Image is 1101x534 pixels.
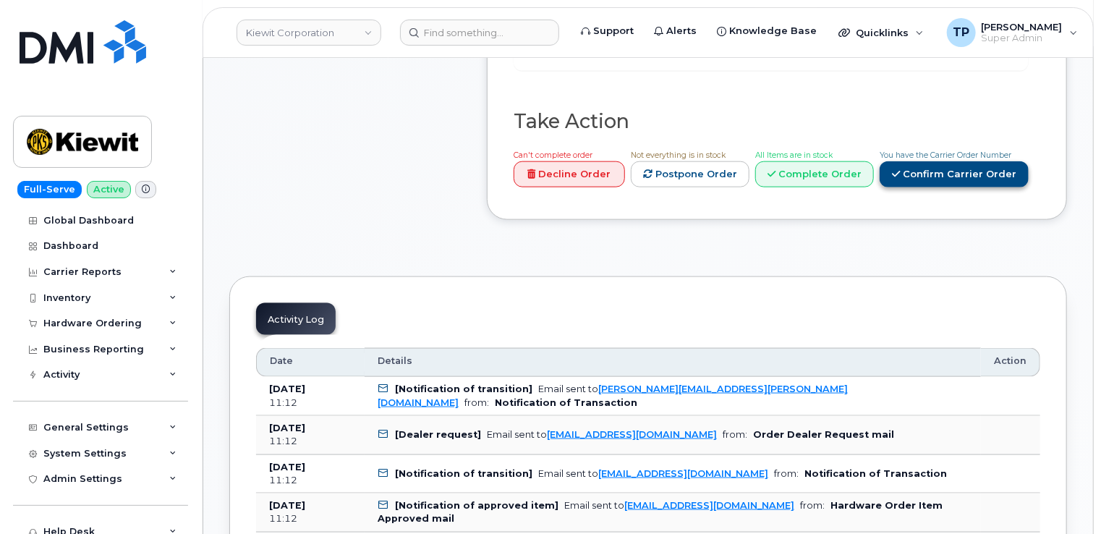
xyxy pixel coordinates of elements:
b: Notification of Transaction [495,397,637,408]
span: Date [270,355,293,368]
b: [Notification of approved item] [395,500,558,511]
div: Email sent to [487,429,717,440]
div: Quicklinks [828,18,934,47]
a: [EMAIL_ADDRESS][DOMAIN_NAME] [624,500,794,511]
span: TP [953,24,969,41]
b: [DATE] [269,383,305,394]
span: from: [800,500,825,511]
a: [EMAIL_ADDRESS][DOMAIN_NAME] [547,429,717,440]
a: Alerts [644,17,707,46]
b: [Notification of transition] [395,468,532,479]
span: Quicklinks [856,27,909,38]
span: Support [593,24,634,38]
a: Postpone Order [631,161,749,188]
div: Email sent to [564,500,794,511]
span: [PERSON_NAME] [982,21,1063,33]
div: Tyler Pollock [937,18,1088,47]
a: Decline Order [514,161,625,188]
a: [PERSON_NAME][EMAIL_ADDRESS][PERSON_NAME][DOMAIN_NAME] [378,383,848,407]
span: Alerts [666,24,697,38]
div: Email sent to [378,383,848,407]
span: Details [378,355,412,368]
a: Confirm Carrier Order [880,161,1029,188]
span: You have the Carrier Order Number [880,151,1011,160]
b: Notification of Transaction [804,468,947,479]
span: Not everything is in stock [631,151,726,160]
b: [DATE] [269,500,305,511]
span: Super Admin [982,33,1063,44]
span: All Items are in stock [755,151,833,160]
span: from: [723,429,747,440]
div: 11:12 [269,435,352,448]
b: Order Dealer Request mail [753,429,894,440]
span: Can't complete order [514,151,592,160]
a: Kiewit Corporation [237,20,381,46]
div: 11:12 [269,474,352,487]
div: 11:12 [269,512,352,525]
b: [Notification of transition] [395,383,532,394]
span: from: [464,397,489,408]
span: from: [774,468,799,479]
span: Knowledge Base [729,24,817,38]
a: Knowledge Base [707,17,827,46]
a: [EMAIL_ADDRESS][DOMAIN_NAME] [598,468,768,479]
h2: Take Action [514,111,1029,132]
div: 11:12 [269,397,352,410]
a: Support [571,17,644,46]
div: Email sent to [538,468,768,479]
b: [DATE] [269,462,305,472]
b: [DATE] [269,423,305,433]
b: [Dealer request] [395,429,481,440]
input: Find something... [400,20,559,46]
a: Complete Order [755,161,874,188]
th: Action [981,348,1040,377]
